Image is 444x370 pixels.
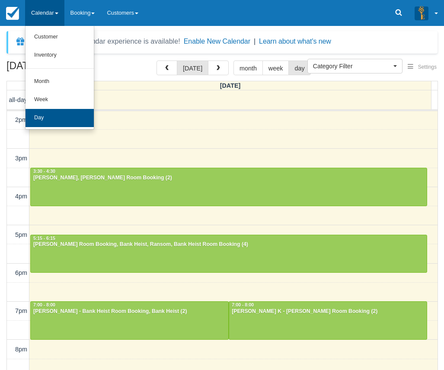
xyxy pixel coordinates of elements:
[259,38,331,45] a: Learn about what's new
[15,269,27,276] span: 6pm
[30,168,427,206] a: 3:30 - 4:30[PERSON_NAME], [PERSON_NAME] Room Booking (2)
[307,59,402,73] button: Category Filter
[26,28,94,46] a: Customer
[418,64,437,70] span: Settings
[33,241,425,248] div: [PERSON_NAME] Room Booking, Bank Heist, Ransom, Bank Heist Room Booking (4)
[6,7,19,20] img: checkfront-main-nav-mini-logo.png
[30,301,229,339] a: 7:00 - 8:00[PERSON_NAME] - Bank Heist Room Booking, Bank Heist (2)
[15,307,27,314] span: 7pm
[30,235,427,273] a: 5:15 - 6:15[PERSON_NAME] Room Booking, Bank Heist, Ransom, Bank Heist Room Booking (4)
[184,37,250,46] button: Enable New Calendar
[26,46,94,64] a: Inventory
[229,301,427,339] a: 7:00 - 8:00[PERSON_NAME] K - [PERSON_NAME] Room Booking (2)
[15,346,27,353] span: 8pm
[33,303,55,307] span: 7:00 - 8:00
[9,96,27,103] span: all-day
[288,61,310,75] button: day
[313,62,391,70] span: Category Filter
[26,109,94,127] a: Day
[220,82,241,89] span: [DATE]
[15,231,27,238] span: 5pm
[26,91,94,109] a: Week
[33,308,226,315] div: [PERSON_NAME] - Bank Heist Room Booking, Bank Heist (2)
[262,61,289,75] button: week
[26,73,94,91] a: Month
[33,169,55,174] span: 3:30 - 4:30
[177,61,208,75] button: [DATE]
[33,236,55,241] span: 5:15 - 6:15
[15,193,27,200] span: 4pm
[15,116,27,123] span: 2pm
[232,303,254,307] span: 7:00 - 8:00
[254,38,256,45] span: |
[15,155,27,162] span: 3pm
[25,26,94,130] ul: Calendar
[402,61,442,73] button: Settings
[33,175,425,182] div: [PERSON_NAME], [PERSON_NAME] Room Booking (2)
[233,61,263,75] button: month
[6,61,116,77] h2: [DATE]
[231,308,425,315] div: [PERSON_NAME] K - [PERSON_NAME] Room Booking (2)
[29,36,180,47] div: A new Booking Calendar experience is available!
[415,6,428,20] img: A3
